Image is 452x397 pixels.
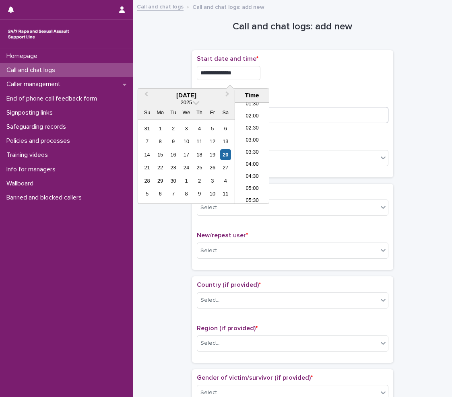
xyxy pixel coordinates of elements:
p: Training videos [3,151,54,159]
div: Choose Saturday, October 4th, 2025 [220,175,231,186]
div: Choose Tuesday, September 9th, 2025 [168,136,179,147]
li: 03:30 [235,147,269,159]
div: Choose Tuesday, September 23rd, 2025 [168,162,179,173]
div: Sa [220,107,231,118]
div: Choose Sunday, September 7th, 2025 [142,136,153,147]
div: Choose Saturday, October 11th, 2025 [220,188,231,199]
li: 05:30 [235,195,269,207]
div: Choose Friday, September 12th, 2025 [207,136,218,147]
span: 2025 [181,99,192,105]
div: Choose Tuesday, September 2nd, 2025 [168,123,179,134]
div: Choose Sunday, September 14th, 2025 [142,149,153,160]
div: Choose Wednesday, September 17th, 2025 [181,149,192,160]
div: Fr [207,107,218,118]
li: 04:00 [235,159,269,171]
div: Choose Wednesday, October 1st, 2025 [181,175,192,186]
p: Info for managers [3,166,62,173]
button: Next Month [222,89,235,102]
li: 05:00 [235,183,269,195]
div: Choose Friday, September 26th, 2025 [207,162,218,173]
div: Mo [155,107,165,118]
li: 02:30 [235,123,269,135]
div: Choose Sunday, September 21st, 2025 [142,162,153,173]
div: Choose Tuesday, September 16th, 2025 [168,149,179,160]
p: Caller management [3,80,67,88]
h1: Call and chat logs: add new [192,21,393,33]
div: Choose Friday, September 19th, 2025 [207,149,218,160]
div: Choose Sunday, October 5th, 2025 [142,188,153,199]
div: Select... [200,339,221,348]
p: Wallboard [3,180,40,187]
div: Choose Saturday, September 6th, 2025 [220,123,231,134]
p: End of phone call feedback form [3,95,103,103]
p: Signposting links [3,109,59,117]
div: Choose Sunday, August 31st, 2025 [142,123,153,134]
p: Call and chat logs: add new [192,2,264,11]
div: Choose Thursday, September 25th, 2025 [194,162,205,173]
div: Choose Thursday, September 18th, 2025 [194,149,205,160]
div: Select... [200,247,221,255]
li: 04:30 [235,171,269,183]
div: Choose Wednesday, September 3rd, 2025 [181,123,192,134]
li: 03:00 [235,135,269,147]
div: Select... [200,389,221,397]
div: Th [194,107,205,118]
div: Choose Thursday, October 9th, 2025 [194,188,205,199]
div: Choose Monday, September 8th, 2025 [155,136,165,147]
div: Choose Sunday, September 28th, 2025 [142,175,153,186]
li: 02:00 [235,111,269,123]
div: Choose Monday, September 1st, 2025 [155,123,165,134]
div: Choose Wednesday, September 10th, 2025 [181,136,192,147]
div: Select... [200,204,221,212]
span: Region (if provided) [197,325,258,331]
p: Safeguarding records [3,123,72,131]
img: rhQMoQhaT3yELyF149Cw [6,26,71,42]
div: Time [237,92,267,99]
div: Choose Saturday, September 20th, 2025 [220,149,231,160]
div: Choose Friday, October 3rd, 2025 [207,175,218,186]
div: Choose Wednesday, October 8th, 2025 [181,188,192,199]
span: Gender of victim/survivor (if provided) [197,374,313,381]
div: Choose Saturday, September 27th, 2025 [220,162,231,173]
div: month 2025-09 [140,122,232,200]
button: Previous Month [139,89,152,102]
div: Choose Tuesday, October 7th, 2025 [168,188,179,199]
p: Policies and processes [3,137,76,145]
span: New/repeat user [197,232,248,239]
div: Choose Thursday, September 11th, 2025 [194,136,205,147]
p: Banned and blocked callers [3,194,88,202]
div: We [181,107,192,118]
p: Call and chat logs [3,66,62,74]
p: Homepage [3,52,44,60]
div: Choose Friday, September 5th, 2025 [207,123,218,134]
div: Choose Saturday, September 13th, 2025 [220,136,231,147]
div: Choose Tuesday, September 30th, 2025 [168,175,179,186]
div: Choose Friday, October 10th, 2025 [207,188,218,199]
a: Call and chat logs [137,2,184,11]
div: Choose Monday, September 22nd, 2025 [155,162,165,173]
div: Choose Thursday, September 4th, 2025 [194,123,205,134]
div: Tu [168,107,179,118]
div: Choose Monday, October 6th, 2025 [155,188,165,199]
div: Choose Thursday, October 2nd, 2025 [194,175,205,186]
li: 01:30 [235,99,269,111]
div: [DATE] [138,92,235,99]
div: Choose Monday, September 15th, 2025 [155,149,165,160]
div: Choose Wednesday, September 24th, 2025 [181,162,192,173]
span: Country (if provided) [197,282,261,288]
div: Select... [200,296,221,304]
div: Su [142,107,153,118]
div: Choose Monday, September 29th, 2025 [155,175,165,186]
span: Start date and time [197,56,258,62]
